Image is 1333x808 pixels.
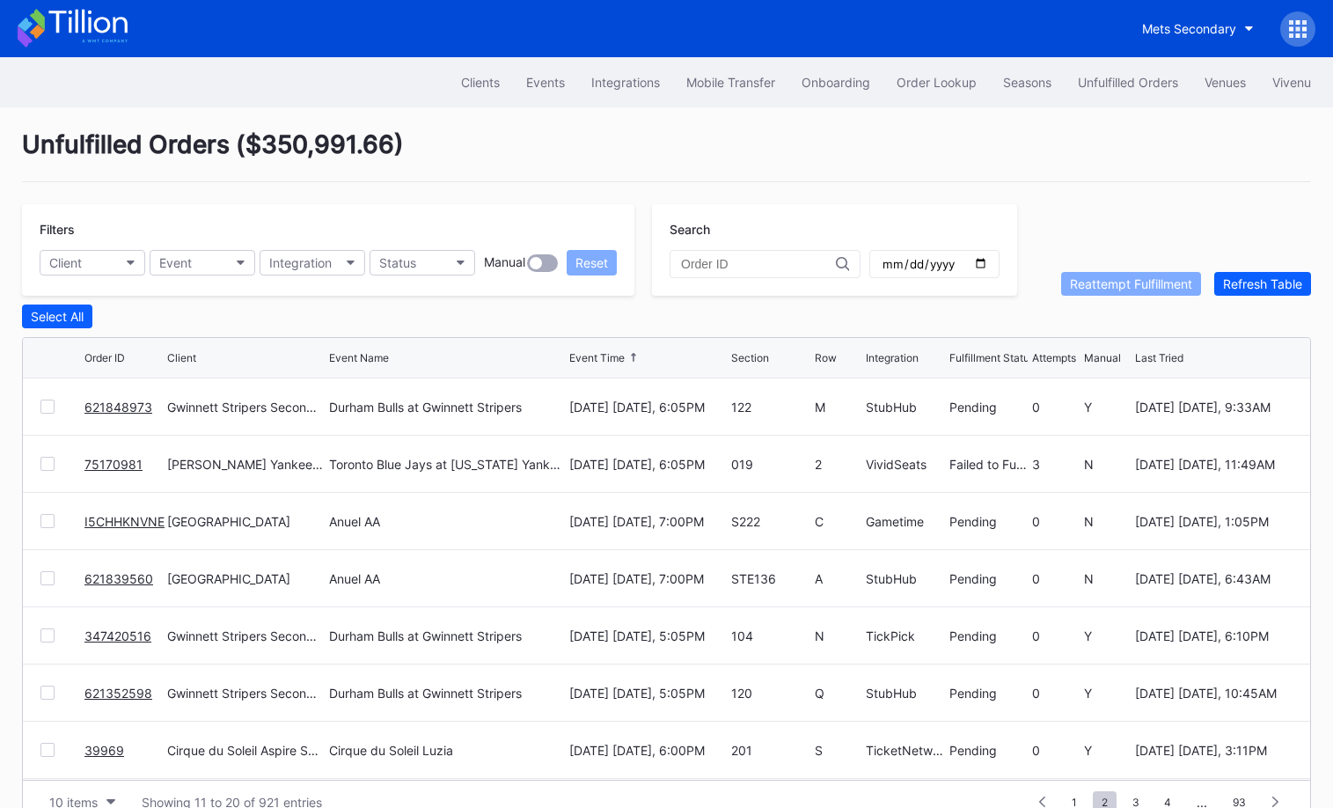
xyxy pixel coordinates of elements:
div: Section [731,351,769,364]
div: 120 [731,686,809,701]
div: Status [379,255,416,270]
div: Row [815,351,837,364]
div: Event [159,255,192,270]
div: Seasons [1003,75,1051,90]
div: 0 [1032,571,1080,586]
div: Reattempt Fulfillment [1070,276,1192,291]
div: Last Tried [1135,351,1183,364]
div: StubHub [866,686,944,701]
div: 104 [731,628,809,643]
a: 347420516 [84,628,151,643]
div: [DATE] [DATE], 1:05PM [1135,514,1293,529]
div: Order ID [84,351,125,364]
a: 75170981 [84,457,143,472]
div: [DATE] [DATE], 6:00PM [569,743,727,758]
div: Anuel AA [329,514,380,529]
div: 0 [1032,686,1080,701]
button: Seasons [990,66,1065,99]
div: Failed to Fulfill [949,457,1028,472]
div: Pending [949,571,1028,586]
a: 621352598 [84,686,152,701]
button: Vivenu [1259,66,1324,99]
div: [DATE] [DATE], 6:05PM [569,457,727,472]
div: Pending [949,400,1028,415]
div: Client [167,351,196,364]
div: Fulfillment Status [949,351,1035,364]
div: 0 [1032,628,1080,643]
div: Manual [1084,351,1121,364]
div: Integrations [591,75,660,90]
div: Gwinnett Stripers Secondary [167,400,325,415]
button: Status [370,250,475,275]
div: [PERSON_NAME] Yankees Tickets [167,457,325,472]
div: M [815,400,862,415]
div: Pending [949,686,1028,701]
div: Pending [949,743,1028,758]
div: StubHub [866,400,944,415]
button: Integrations [578,66,673,99]
a: I5CHHKNVNE [84,514,165,529]
div: [DATE] [DATE], 6:10PM [1135,628,1293,643]
div: Integration [866,351,919,364]
div: Durham Bulls at Gwinnett Stripers [329,628,522,643]
div: [DATE] [DATE], 7:00PM [569,571,727,586]
div: [DATE] [DATE], 10:45AM [1135,686,1293,701]
div: Cirque du Soleil Luzia [329,743,453,758]
div: 3 [1032,457,1080,472]
div: Pending [949,514,1028,529]
div: StubHub [866,571,944,586]
button: Integration [260,250,365,275]
div: N [1084,457,1132,472]
div: Cirque du Soleil Aspire Secondary [167,743,325,758]
div: Y [1084,743,1132,758]
button: Clients [448,66,513,99]
div: [DATE] [DATE], 6:05PM [569,400,727,415]
button: Events [513,66,578,99]
div: Mobile Transfer [686,75,775,90]
input: Order ID [681,257,836,271]
div: Pending [949,628,1028,643]
div: TickPick [866,628,944,643]
div: Filters [40,222,617,237]
div: TicketNetwork [866,743,944,758]
div: 019 [731,457,809,472]
div: [DATE] [DATE], 9:33AM [1135,400,1293,415]
div: Event Time [569,351,625,364]
div: Venues [1205,75,1246,90]
button: Order Lookup [883,66,990,99]
div: Y [1084,400,1132,415]
div: A [815,571,862,586]
div: 0 [1032,514,1080,529]
div: [DATE] [DATE], 5:05PM [569,686,727,701]
button: Mets Secondary [1129,12,1267,45]
div: 122 [731,400,809,415]
div: Onboarding [802,75,870,90]
div: [GEOGRAPHIC_DATA] [167,571,325,586]
button: Event [150,250,255,275]
div: Gametime [866,514,944,529]
button: Venues [1191,66,1259,99]
div: Anuel AA [329,571,380,586]
button: Unfulfilled Orders [1065,66,1191,99]
button: Reattempt Fulfillment [1061,272,1201,296]
div: Mets Secondary [1142,21,1236,36]
button: Select All [22,305,92,328]
div: 0 [1032,743,1080,758]
div: [GEOGRAPHIC_DATA] [167,514,325,529]
div: Gwinnett Stripers Secondary [167,628,325,643]
button: Client [40,250,145,275]
button: Mobile Transfer [673,66,788,99]
div: Clients [461,75,500,90]
a: 621848973 [84,400,152,415]
a: 39969 [84,743,124,758]
div: Refresh Table [1223,276,1302,291]
div: Order Lookup [897,75,977,90]
button: Onboarding [788,66,883,99]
